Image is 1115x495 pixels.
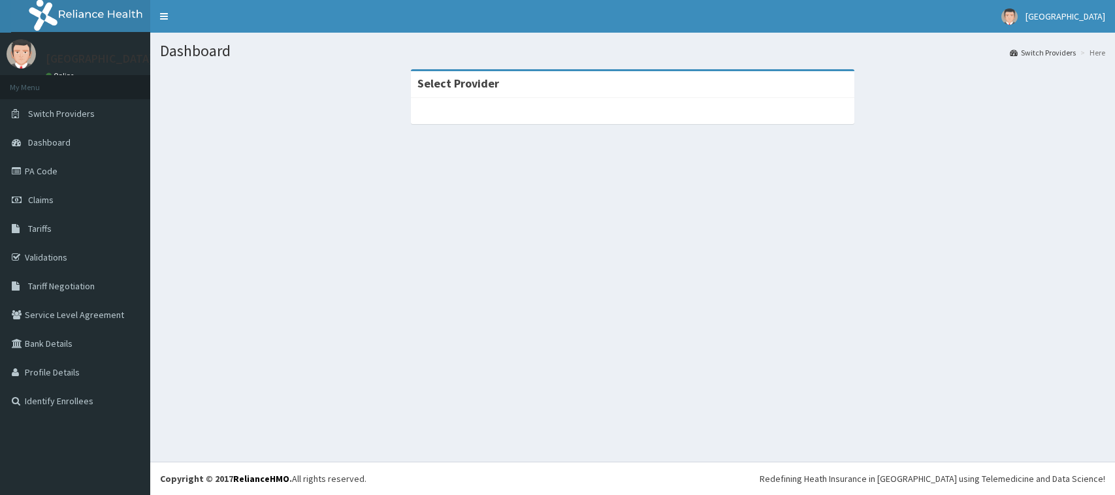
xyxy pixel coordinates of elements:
[1001,8,1018,25] img: User Image
[46,53,154,65] p: [GEOGRAPHIC_DATA]
[28,223,52,234] span: Tariffs
[160,42,1105,59] h1: Dashboard
[7,39,36,69] img: User Image
[28,280,95,292] span: Tariff Negotiation
[46,71,77,80] a: Online
[28,194,54,206] span: Claims
[760,472,1105,485] div: Redefining Heath Insurance in [GEOGRAPHIC_DATA] using Telemedicine and Data Science!
[28,108,95,120] span: Switch Providers
[160,473,292,485] strong: Copyright © 2017 .
[1026,10,1105,22] span: [GEOGRAPHIC_DATA]
[28,136,71,148] span: Dashboard
[233,473,289,485] a: RelianceHMO
[150,462,1115,495] footer: All rights reserved.
[1077,47,1105,58] li: Here
[417,76,499,91] strong: Select Provider
[1010,47,1076,58] a: Switch Providers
